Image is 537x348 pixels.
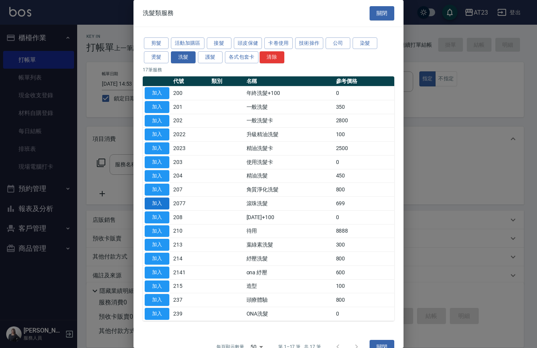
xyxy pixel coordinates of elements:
[245,169,334,183] td: 精油洗髮
[334,114,394,128] td: 2800
[245,114,334,128] td: 一般洗髮卡
[245,224,334,238] td: 待用
[245,293,334,307] td: 頭療體驗
[245,183,334,197] td: 角質淨化洗髮
[334,252,394,266] td: 800
[145,156,169,168] button: 加入
[245,76,334,86] th: 名稱
[334,183,394,197] td: 800
[171,142,209,155] td: 2023
[145,128,169,140] button: 加入
[245,86,334,100] td: 年終洗髮+100
[245,252,334,266] td: 紓壓洗髮
[171,265,209,279] td: 2141
[245,197,334,211] td: 滾珠洗髮
[171,37,204,49] button: 活動加購區
[171,114,209,128] td: 202
[171,279,209,293] td: 215
[144,37,169,49] button: 剪髮
[171,76,209,86] th: 代號
[245,265,334,279] td: ona 紓壓
[171,293,209,307] td: 237
[171,51,196,63] button: 洗髮
[171,197,209,211] td: 2077
[334,279,394,293] td: 100
[245,128,334,142] td: 升級精油洗髮
[145,142,169,154] button: 加入
[334,265,394,279] td: 600
[260,51,284,63] button: 清除
[334,169,394,183] td: 450
[145,184,169,196] button: 加入
[145,115,169,127] button: 加入
[245,210,334,224] td: [DATE]+100
[295,37,324,49] button: 技術操作
[145,211,169,223] button: 加入
[145,294,169,306] button: 加入
[264,37,293,49] button: 卡卷使用
[145,267,169,279] button: 加入
[334,86,394,100] td: 0
[245,307,334,321] td: ONA洗髮
[207,37,231,49] button: 接髮
[145,87,169,99] button: 加入
[334,293,394,307] td: 800
[171,100,209,114] td: 201
[334,238,394,252] td: 300
[171,224,209,238] td: 210
[245,155,334,169] td: 使用洗髮卡
[334,128,394,142] td: 100
[145,253,169,265] button: 加入
[245,279,334,293] td: 造型
[143,66,394,73] p: 17 筆服務
[145,280,169,292] button: 加入
[334,224,394,238] td: 8888
[326,37,350,49] button: 公司
[145,308,169,320] button: 加入
[370,6,394,20] button: 關閉
[171,155,209,169] td: 203
[334,76,394,86] th: 參考價格
[245,142,334,155] td: 精油洗髮卡
[171,238,209,252] td: 213
[171,128,209,142] td: 2022
[145,101,169,113] button: 加入
[198,51,223,63] button: 護髮
[334,197,394,211] td: 699
[171,169,209,183] td: 204
[171,252,209,266] td: 214
[334,155,394,169] td: 0
[334,142,394,155] td: 2500
[145,225,169,237] button: 加入
[245,238,334,252] td: 葉綠素洗髮
[145,239,169,251] button: 加入
[145,198,169,209] button: 加入
[234,37,262,49] button: 頭皮保健
[245,100,334,114] td: 一般洗髮
[171,210,209,224] td: 208
[334,210,394,224] td: 0
[171,183,209,197] td: 207
[353,37,377,49] button: 染髮
[334,100,394,114] td: 350
[171,86,209,100] td: 200
[334,307,394,321] td: 0
[144,51,169,63] button: 燙髮
[145,170,169,182] button: 加入
[143,9,174,17] span: 洗髮類服務
[225,51,258,63] button: 各式包套卡
[209,76,244,86] th: 類別
[171,307,209,321] td: 239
